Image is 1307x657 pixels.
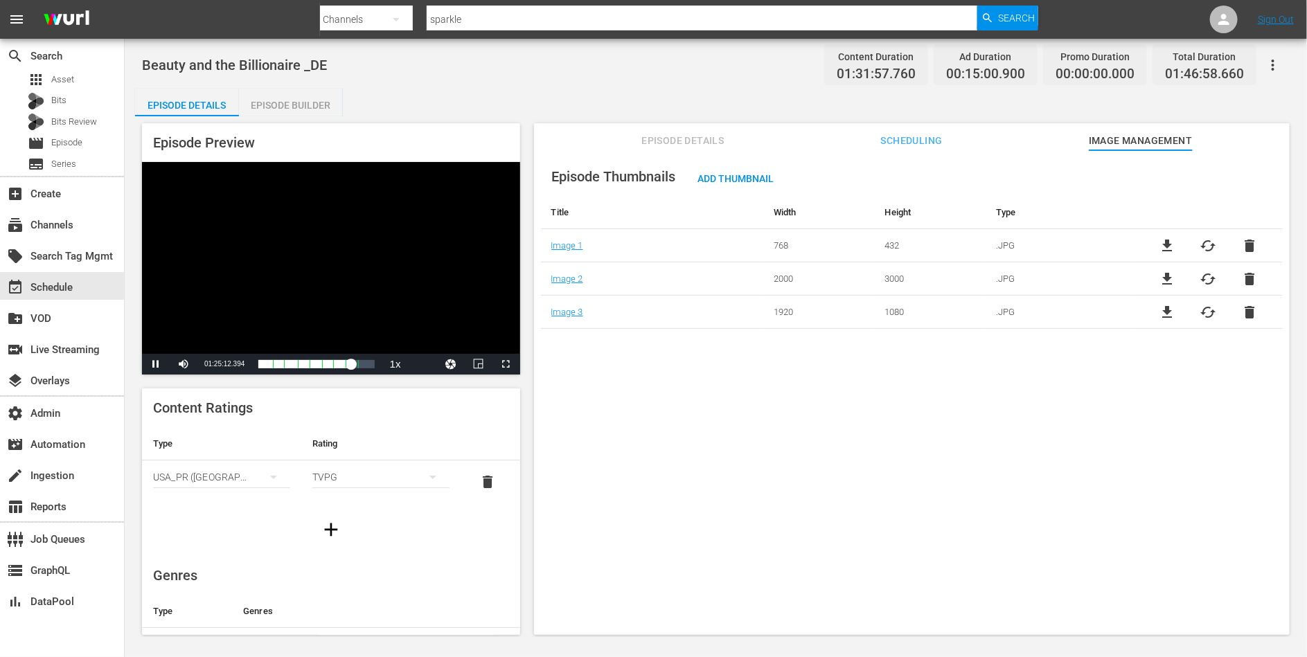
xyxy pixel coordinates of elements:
span: Overlays [7,372,24,389]
button: Jump To Time [437,354,465,375]
span: Episode Details [631,132,735,150]
a: Sign Out [1258,14,1294,25]
a: file_download [1159,271,1175,287]
th: Rating [301,427,461,460]
button: Search [977,6,1038,30]
button: cached [1200,237,1217,254]
span: Channels [7,217,24,233]
th: Height [875,196,986,229]
img: ans4CAIJ8jUAAAAAAAAAAAAAAAAAAAAAAAAgQb4GAAAAAAAAAAAAAAAAAAAAAAAAJMjXAAAAAAAAAAAAAAAAAAAAAAAAgAT5G... [33,3,100,36]
div: USA_PR ([GEOGRAPHIC_DATA]) [153,458,290,496]
button: Fullscreen [492,354,520,375]
td: .JPG [986,262,1134,296]
span: Series [51,157,76,171]
td: .JPG [986,229,1134,262]
button: Episode Builder [239,89,343,116]
div: Progress Bar [258,360,374,368]
button: Add Thumbnail [687,165,785,190]
th: Type [986,196,1134,229]
th: Width [763,196,875,229]
div: Episode Details [135,89,239,122]
span: delete [1241,304,1258,321]
span: Add Thumbnail [687,173,785,184]
table: simple table [142,427,520,503]
span: GraphQL [7,562,24,579]
span: Create [7,186,24,202]
span: delete [480,474,497,490]
td: 432 [875,229,986,262]
span: Reports [7,498,24,515]
a: file_download [1159,237,1175,254]
span: VOD [7,310,24,327]
span: Scheduling [860,132,963,150]
a: Image 3 [551,307,583,317]
div: Episode Builder [239,89,343,122]
td: 768 [763,229,875,262]
span: Asset [28,71,44,88]
span: Live Streaming [7,341,24,358]
span: Ingestion [7,467,24,484]
span: 00:00:00.000 [1056,66,1135,82]
span: Search [998,6,1035,30]
th: Title [541,196,763,229]
button: delete [1241,271,1258,287]
button: delete [472,465,505,498]
th: Type [142,595,232,628]
div: Bits Review [28,114,44,130]
span: menu [8,11,25,28]
th: Type [142,427,301,460]
span: Search Tag Mgmt [7,248,24,264]
span: Episode [28,135,44,152]
button: Playback Rate [382,354,409,375]
span: Bits Review [51,115,97,129]
div: Bits [28,93,44,109]
a: Image 1 [551,240,583,251]
div: Video Player [142,162,520,375]
span: 01:25:12.394 [204,360,244,368]
span: Series [28,156,44,172]
span: Admin [7,405,24,422]
td: 3000 [875,262,986,296]
div: Total Duration [1165,47,1244,66]
span: Schedule [7,279,24,296]
span: 00:15:00.900 [946,66,1025,82]
button: Pause [142,354,170,375]
span: Automation [7,436,24,453]
span: Image Management [1089,132,1193,150]
td: 1080 [875,296,986,329]
div: Content Duration [837,47,916,66]
span: Search [7,48,24,64]
div: Ad Duration [946,47,1025,66]
button: Picture-in-Picture [465,354,492,375]
div: TVPG [312,458,450,496]
span: Beauty and the Billionaire _DE [142,57,327,73]
span: Episode Preview [153,134,255,151]
span: DataPool [7,593,24,610]
span: 01:31:57.760 [837,66,916,82]
span: 01:46:58.660 [1165,66,1244,82]
button: cached [1200,304,1217,321]
span: Asset [51,73,74,87]
button: delete [1241,237,1258,254]
span: Episode Thumbnails [552,168,676,185]
button: Episode Details [135,89,239,116]
td: 1920 [763,296,875,329]
span: Job Queues [7,531,24,548]
th: Genres [232,595,477,628]
div: Promo Duration [1056,47,1135,66]
td: 2000 [763,262,875,296]
button: cached [1200,271,1217,287]
a: file_download [1159,304,1175,321]
span: Content Ratings [153,399,253,416]
button: Mute [170,354,197,375]
a: Image 2 [551,273,583,284]
span: Bits [51,93,66,107]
